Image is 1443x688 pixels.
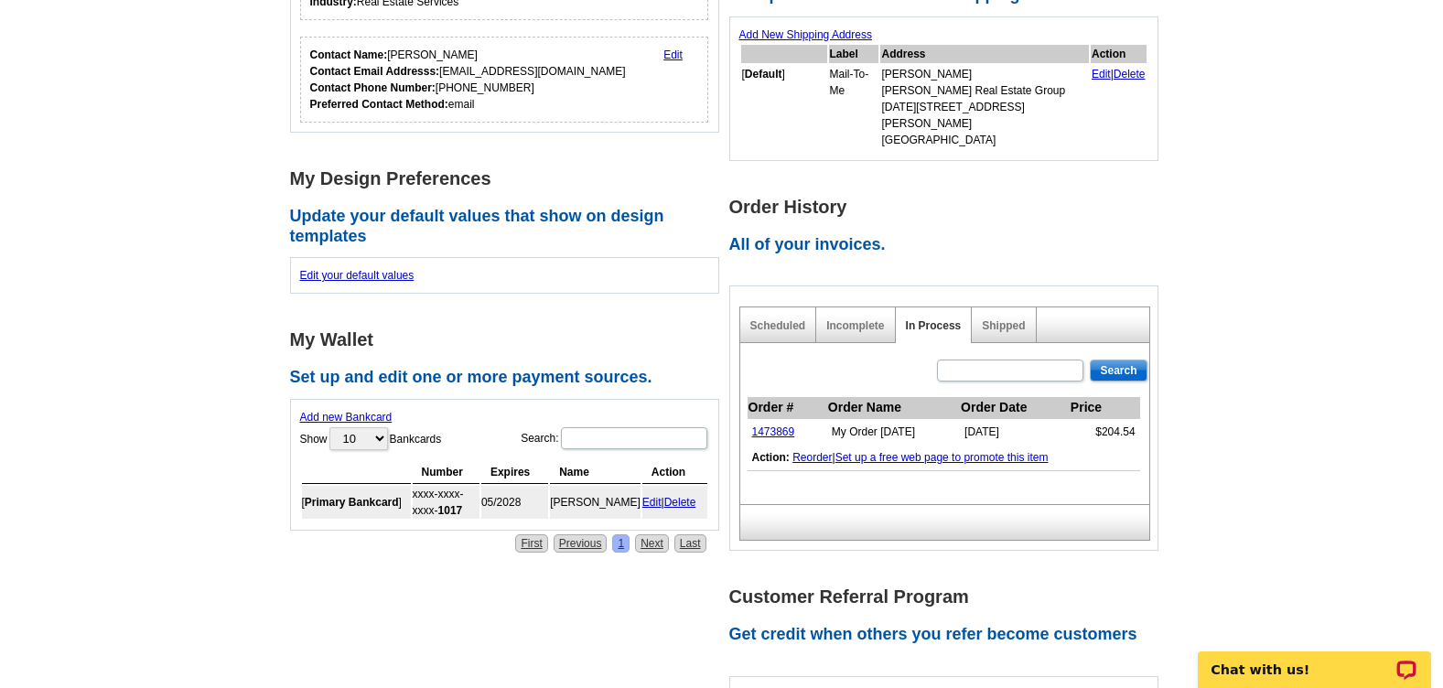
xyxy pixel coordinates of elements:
td: [ ] [741,65,827,149]
h2: Get credit when others you refer become customers [729,625,1168,645]
a: In Process [906,319,962,332]
input: Search [1090,360,1147,382]
h1: Order History [729,198,1168,217]
a: Edit [642,496,662,509]
h1: My Wallet [290,330,729,349]
strong: 1017 [438,504,463,517]
td: | [642,486,707,519]
a: Edit your default values [300,269,415,282]
b: Action: [752,451,790,464]
th: Address [880,45,1089,63]
td: xxxx-xxxx-xxxx- [413,486,479,519]
label: Show Bankcards [300,425,442,452]
a: Previous [554,534,608,553]
a: First [515,534,547,553]
td: Mail-To-Me [829,65,879,149]
th: Order # [748,397,827,419]
h2: Update your default values that show on design templates [290,207,729,246]
a: Delete [1114,68,1146,81]
th: Order Date [960,397,1070,419]
th: Action [642,461,707,484]
a: Shipped [982,319,1025,332]
h2: All of your invoices. [729,235,1168,255]
td: 05/2028 [481,486,548,519]
h2: Set up and edit one or more payment sources. [290,368,729,388]
h1: Customer Referral Program [729,587,1168,607]
a: Delete [664,496,696,509]
h1: My Design Preferences [290,169,729,188]
th: Number [413,461,479,484]
b: Primary Bankcard [305,496,399,509]
select: ShowBankcards [329,427,388,450]
th: Name [550,461,641,484]
a: Add new Bankcard [300,411,393,424]
strong: Contact Phone Number: [310,81,436,94]
td: [DATE] [960,419,1070,446]
th: Price [1070,397,1140,419]
strong: Preferred Contact Method: [310,98,448,111]
b: Default [745,68,782,81]
td: [PERSON_NAME] [PERSON_NAME] Real Estate Group [DATE][STREET_ADDRESS][PERSON_NAME] [GEOGRAPHIC_DATA] [880,65,1089,149]
td: | [1091,65,1147,149]
th: Label [829,45,879,63]
a: Edit [663,48,683,61]
a: Edit [1092,68,1111,81]
a: Next [635,534,669,553]
a: Incomplete [826,319,884,332]
div: Who should we contact regarding order issues? [300,37,709,123]
td: My Order [DATE] [827,419,960,446]
label: Search: [521,425,708,451]
a: Set up a free web page to promote this item [835,451,1049,464]
strong: Contact Email Addresss: [310,65,440,78]
a: Add New Shipping Address [739,28,872,41]
th: Expires [481,461,548,484]
div: [PERSON_NAME] [EMAIL_ADDRESS][DOMAIN_NAME] [PHONE_NUMBER] email [310,47,626,113]
a: Last [674,534,706,553]
a: 1 [612,534,630,553]
strong: Contact Name: [310,48,388,61]
td: [ ] [302,486,411,519]
td: | [748,445,1140,471]
a: 1473869 [752,425,795,438]
input: Search: [561,427,707,449]
td: [PERSON_NAME] [550,486,641,519]
iframe: LiveChat chat widget [1186,630,1443,688]
th: Order Name [827,397,960,419]
td: $204.54 [1070,419,1140,446]
a: Scheduled [750,319,806,332]
a: Reorder [792,451,832,464]
th: Action [1091,45,1147,63]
